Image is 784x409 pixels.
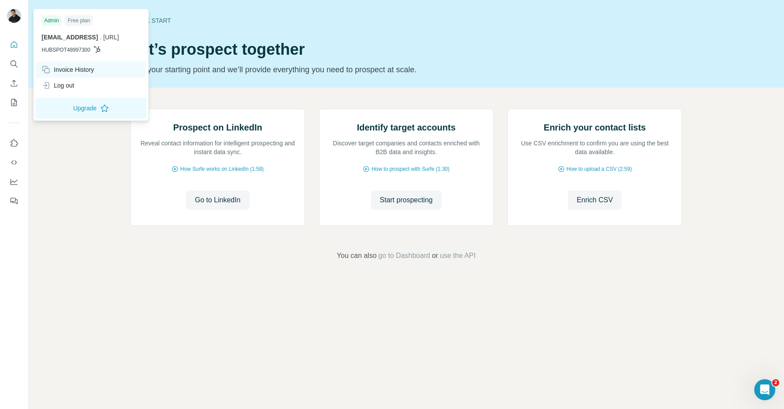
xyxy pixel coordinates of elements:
span: HUBSPOT48997300 [42,46,90,54]
span: or [432,250,438,261]
button: use the API [440,250,476,261]
button: My lists [7,95,21,110]
p: Pick your starting point and we’ll provide everything you need to prospect at scale. [130,63,552,76]
p: Discover target companies and contacts enriched with B2B data and insights. [328,139,484,156]
h2: Identify target accounts [357,121,456,134]
span: Enrich CSV [577,195,613,205]
button: Enrich CSV [568,190,622,210]
div: Free plan [65,15,93,26]
span: 2 [772,379,779,386]
span: [URL] [103,34,119,41]
button: Search [7,56,21,72]
span: You can also [337,250,377,261]
button: Go to LinkedIn [186,190,249,210]
span: Start prospecting [380,195,433,205]
p: Use CSV enrichment to confirm you are using the best data available. [517,139,673,156]
img: Avatar [7,9,21,23]
button: Start prospecting [371,190,441,210]
span: . [100,34,101,41]
button: Use Surfe API [7,155,21,170]
h2: Prospect on LinkedIn [173,121,262,134]
span: How to upload a CSV (2:59) [567,165,632,173]
p: Reveal contact information for intelligent prospecting and instant data sync. [140,139,296,156]
button: Enrich CSV [7,75,21,91]
h2: Enrich your contact lists [544,121,646,134]
div: Invoice History [42,65,94,74]
button: Quick start [7,37,21,53]
div: Admin [42,15,62,26]
span: How Surfe works on LinkedIn (1:58) [180,165,264,173]
button: Feedback [7,193,21,209]
button: Dashboard [7,174,21,190]
span: Go to LinkedIn [195,195,240,205]
iframe: Intercom live chat [754,379,775,400]
button: Upgrade [35,98,147,119]
div: Log out [42,81,74,90]
span: [EMAIL_ADDRESS] [42,34,98,41]
h1: Let’s prospect together [130,41,552,58]
div: Quick start [130,16,552,25]
button: go to Dashboard [378,250,430,261]
button: Use Surfe on LinkedIn [7,135,21,151]
span: How to prospect with Surfe (1:30) [371,165,449,173]
img: banner [563,23,682,65]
